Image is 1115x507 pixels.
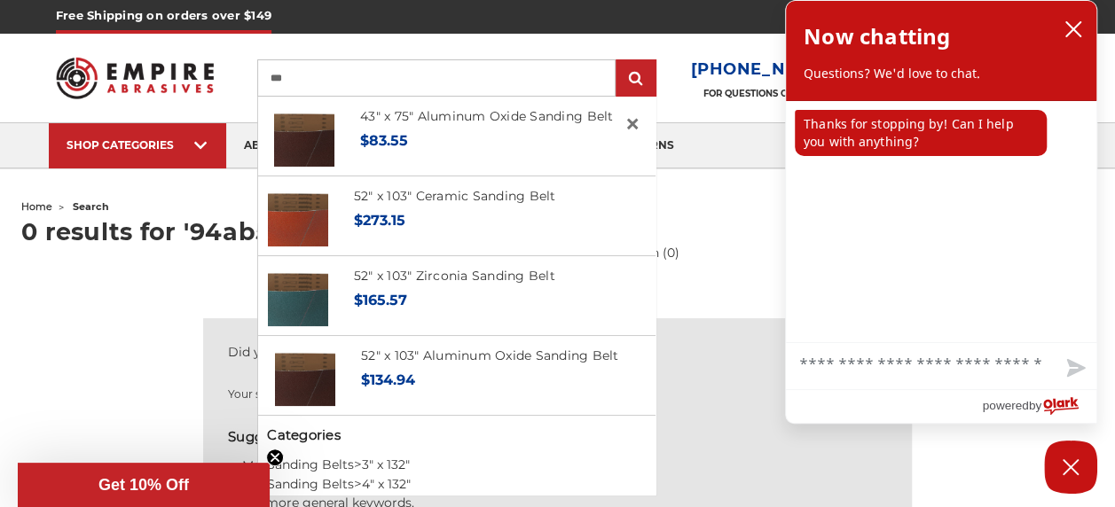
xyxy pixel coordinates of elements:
a: 43" x 75" Aluminum Oxide Sanding Belt [360,108,613,124]
a: Powered by Olark [982,390,1096,423]
a: about us [226,123,318,168]
span: × [624,106,640,141]
div: Get 10% OffClose teaser [18,463,270,507]
li: > [258,455,656,475]
button: Close Chatbox [1044,441,1097,494]
p: FOR QUESTIONS OR INQUIRIES [691,88,857,99]
a: 4" x 132" [362,476,411,492]
h1: 0 results for '94ab54-k5-vd18' [21,220,1094,244]
button: close chatbox [1059,16,1088,43]
span: $273.15 [354,212,405,229]
a: 3" x 132" [362,456,410,472]
span: powered [982,394,1028,417]
h5: Categories [267,425,646,446]
span: by [1029,394,1041,417]
a: 52" x 103" Aluminum Oxide Sanding Belt [361,347,619,363]
button: Close teaser [266,448,284,466]
img: 52" x 103" Ceramic Sanding Belt [268,186,328,246]
a: [PHONE_NUMBER] [691,57,857,82]
img: 43" x 75" Aluminum Oxide Sanding Belt [274,106,334,167]
h5: Suggestions: [228,427,887,448]
img: Empire Abrasives [56,47,214,109]
p: Questions? We'd love to chat. [804,65,1079,82]
h2: Now chatting [804,19,950,54]
a: Sanding Belts [267,476,354,492]
p: Your search for " " did not match any products or information. [228,386,887,402]
span: search [73,200,109,213]
a: 52" x 103" Zirconia Sanding Belt [354,268,555,284]
a: Close [618,110,647,138]
span: $83.55 [360,132,408,149]
p: Thanks for stopping by! Can I help you with anything? [795,110,1047,156]
div: SHOP CATEGORIES [67,138,208,152]
a: Sanding Belts [267,456,354,472]
span: Get 10% Off [98,476,189,494]
div: chat [786,101,1096,342]
div: Did you mean: [228,343,887,362]
li: Make sure all words are spelled correctly. [242,456,887,475]
button: Send message [1052,348,1096,389]
span: $165.57 [354,292,407,308]
img: 52" x 103" Zirconia Sanding Belt [268,266,328,326]
li: > [258,474,656,495]
a: home [21,200,52,213]
img: 52" x 103" Aluminum Oxide Sanding Belt [275,346,335,406]
span: $134.94 [361,371,415,388]
a: 52" x 103" Ceramic Sanding Belt [354,188,556,204]
input: Submit [618,61,654,97]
